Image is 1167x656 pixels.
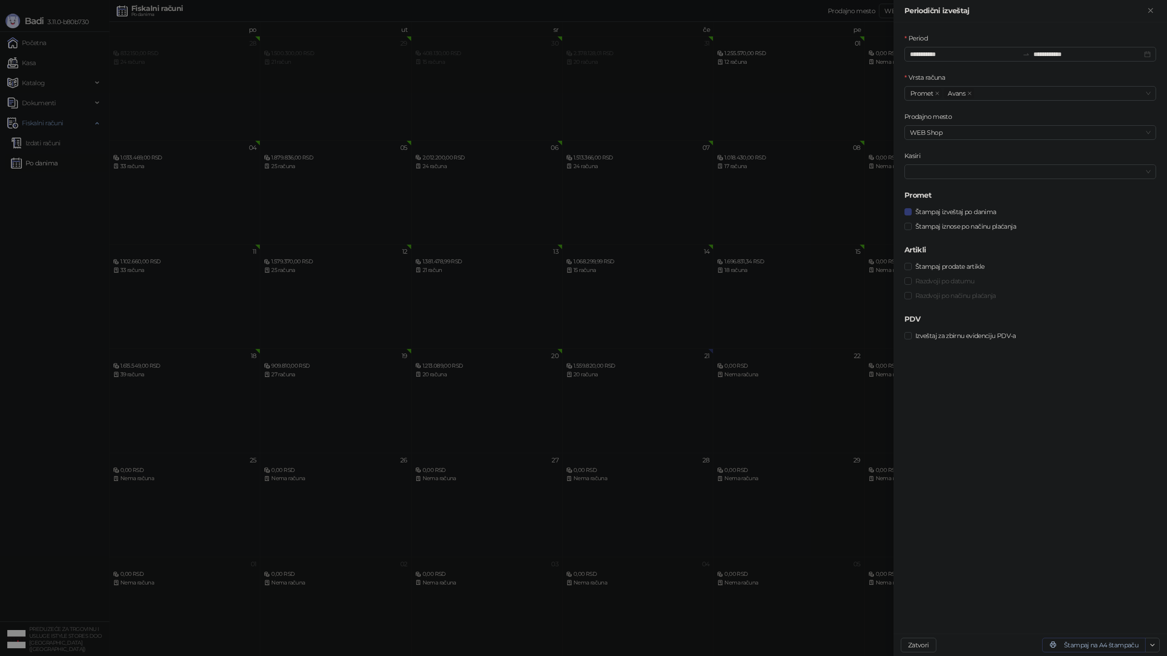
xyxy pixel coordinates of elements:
[904,5,1145,16] div: Periodični izveštaj
[912,261,988,272] span: Štampaj prodate artikle
[904,314,1156,325] h5: PDV
[904,245,1156,256] h5: Artikli
[912,331,1020,341] span: Izveštaj za zbirnu evidenciju PDV-a
[912,221,1020,231] span: Štampaj iznose po načinu plaćanja
[901,638,936,652] button: Zatvori
[967,91,972,96] span: close
[910,126,1151,139] span: WEB Shop
[904,190,1156,201] h5: Promet
[1042,638,1146,652] button: Štampaj na A4 štampaču
[912,207,1000,217] span: Štampaj izveštaj po danima
[912,276,978,286] span: Razdvoji po datumu
[1145,5,1156,16] button: Zatvori
[904,33,933,43] label: Period
[904,72,951,82] label: Vrsta računa
[910,88,933,98] span: Promet
[1022,51,1030,58] span: to
[904,151,926,161] label: Kasiri
[935,91,940,96] span: close
[904,112,957,122] label: Prodajno mesto
[1022,51,1030,58] span: swap-right
[912,291,1000,301] span: Razdvoji po načinu plaćanja
[910,49,1019,59] input: Period
[948,88,966,98] span: Avans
